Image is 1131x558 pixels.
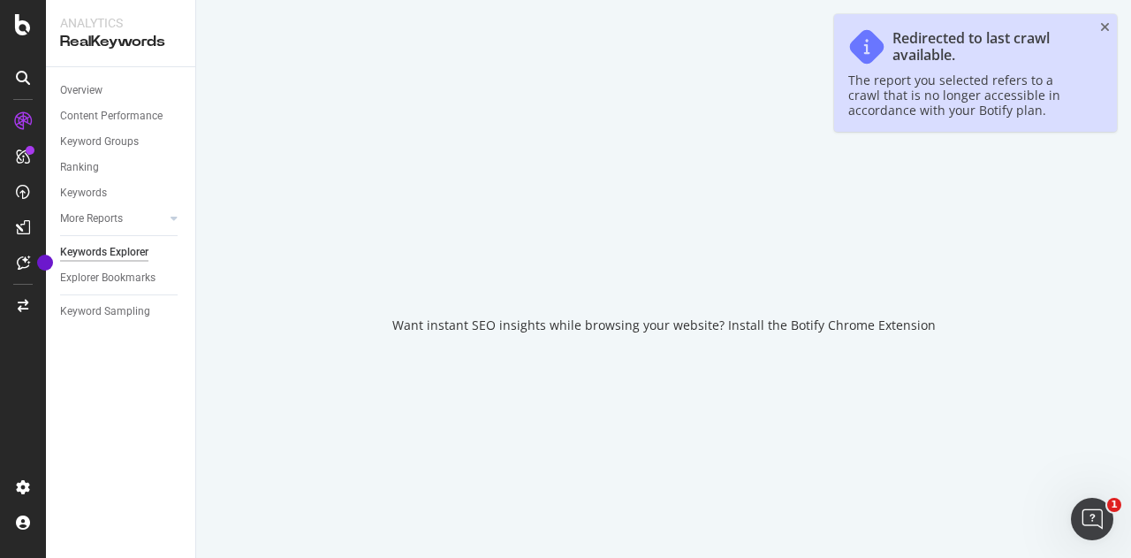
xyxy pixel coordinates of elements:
[60,107,183,126] a: Content Performance
[60,32,181,52] div: RealKeywords
[848,73,1085,118] div: The report you selected refers to a crawl that is no longer accessible in accordance with your Bo...
[60,184,107,203] div: Keywords
[60,158,99,177] div: Ranking
[60,184,183,203] a: Keywords
[60,133,139,151] div: Keyword Groups
[60,269,156,287] div: Explorer Bookmarks
[892,30,1085,64] div: Redirected to last crawl available.
[1100,21,1110,34] div: close toast
[60,302,183,321] a: Keyword Sampling
[60,210,123,228] div: More Reports
[60,243,148,262] div: Keywords Explorer
[60,107,163,126] div: Content Performance
[1107,498,1121,512] span: 1
[600,225,727,288] div: animation
[60,210,165,228] a: More Reports
[1071,498,1113,540] iframe: Intercom live chat
[60,81,183,100] a: Overview
[60,302,150,321] div: Keyword Sampling
[60,81,102,100] div: Overview
[60,243,183,262] a: Keywords Explorer
[392,317,936,334] div: Want instant SEO insights while browsing your website? Install the Botify Chrome Extension
[60,133,183,151] a: Keyword Groups
[60,14,181,32] div: Analytics
[60,158,183,177] a: Ranking
[60,269,183,287] a: Explorer Bookmarks
[37,255,53,271] div: Tooltip anchor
